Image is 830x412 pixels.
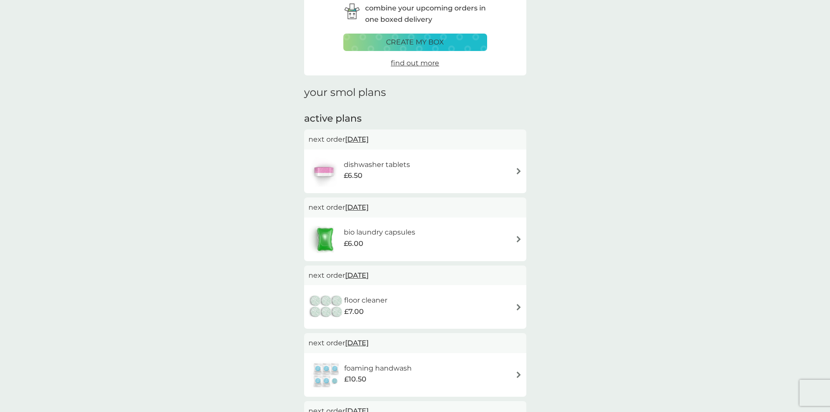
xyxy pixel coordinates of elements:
[344,170,362,181] span: £6.50
[345,131,369,148] span: [DATE]
[345,334,369,351] span: [DATE]
[308,337,522,349] p: next order
[344,374,366,385] span: £10.50
[344,238,363,249] span: £6.00
[515,236,522,242] img: arrow right
[344,306,364,317] span: £7.00
[386,37,444,48] p: create my box
[344,295,387,306] h6: floor cleaner
[308,202,522,213] p: next order
[345,267,369,284] span: [DATE]
[515,304,522,310] img: arrow right
[344,363,412,374] h6: foaming handwash
[345,199,369,216] span: [DATE]
[343,34,487,51] button: create my box
[391,59,439,67] span: find out more
[365,3,487,25] p: combine your upcoming orders in one boxed delivery
[308,156,339,187] img: dishwasher tablets
[391,58,439,69] a: find out more
[308,292,344,322] img: floor cleaner
[308,224,342,255] img: bio laundry capsules
[308,134,522,145] p: next order
[304,112,526,126] h2: active plans
[515,168,522,174] img: arrow right
[308,270,522,281] p: next order
[304,86,526,99] h1: your smol plans
[344,227,415,238] h6: bio laundry capsules
[344,159,410,170] h6: dishwasher tablets
[515,371,522,378] img: arrow right
[308,360,344,390] img: foaming handwash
